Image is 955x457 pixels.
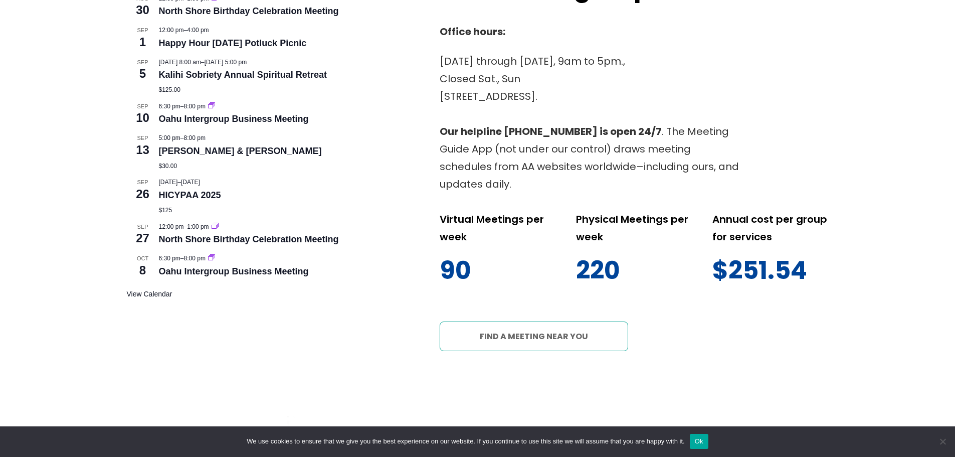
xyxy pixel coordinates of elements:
p: [DATE] through [DATE], 9am to 5pm., Closed Sat., Sun [STREET_ADDRESS]. . The Meeting Guide App (n... [440,53,740,193]
span: 27 [127,230,159,247]
span: 6:30 pm [159,255,180,262]
span: 1:00 pm [187,223,209,230]
a: North Shore Birthday Celebration Meeting [159,6,339,17]
span: 12:00 pm [159,223,184,230]
span: 26 [127,186,159,203]
span: No [937,436,947,446]
time: – [159,134,206,141]
p: $251.54 [712,249,829,292]
a: Oahu Intergroup Business Meeting [159,114,309,124]
span: Sep [127,134,159,142]
span: Sep [127,26,159,35]
a: Find a meeting near you [440,322,628,351]
span: [DATE] 8:00 am [159,59,201,66]
span: 8:00 pm [184,255,206,262]
time: – [159,27,209,34]
a: Happy Hour [DATE] Potluck Picnic [159,38,307,49]
a: North Shore Birthday Celebration Meeting [159,234,339,245]
span: 13 [127,141,159,159]
a: Event series: North Shore Birthday Celebration Meeting [212,223,219,230]
span: 5:00 pm [159,134,180,141]
p: Physical Meetings per week [576,211,692,246]
span: Sep [127,178,159,187]
a: Kalihi Sobriety Annual Spiritual Retreat [159,70,327,80]
time: – [159,103,208,110]
span: [DATE] [181,179,200,186]
a: Event series: Oahu Intergroup Business Meeting [208,255,215,262]
span: 8:00 pm [184,103,206,110]
p: 90 [440,249,556,292]
a: HICYPAA 2025 [159,190,221,201]
span: $125.00 [159,86,180,93]
a: [PERSON_NAME] & [PERSON_NAME] [159,146,322,157]
strong: Office hours: [440,25,505,39]
span: 30 [127,2,159,19]
time: – [159,59,247,66]
span: 5 [127,65,159,82]
span: $125 [159,207,172,214]
p: Virtual Meetings per week [440,211,556,246]
span: 8:00 pm [184,134,206,141]
span: [DATE] [159,179,178,186]
span: 12:00 pm [159,27,184,34]
span: 4:00 pm [187,27,209,34]
time: – [159,179,200,186]
p: Annual cost per group for services [712,211,829,246]
span: 1 [127,34,159,51]
time: – [159,255,208,262]
button: Ok [690,434,708,449]
span: 6:30 pm [159,103,180,110]
span: 8 [127,262,159,279]
span: Sep [127,223,159,231]
span: $30.00 [159,163,177,170]
time: – [159,223,211,230]
span: Oct [127,254,159,263]
span: We use cookies to ensure that we give you the best experience on our website. If you continue to ... [247,436,684,446]
span: Sep [127,58,159,67]
p: 220 [576,249,692,292]
span: 10 [127,109,159,126]
a: View Calendar [127,290,172,298]
a: Event series: Oahu Intergroup Business Meeting [208,103,215,110]
strong: Our helpline [PHONE_NUMBER] is open 24/7 [440,124,662,138]
a: Oahu Intergroup Business Meeting [159,266,309,277]
span: Sep [127,102,159,111]
span: [DATE] 5:00 pm [205,59,247,66]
